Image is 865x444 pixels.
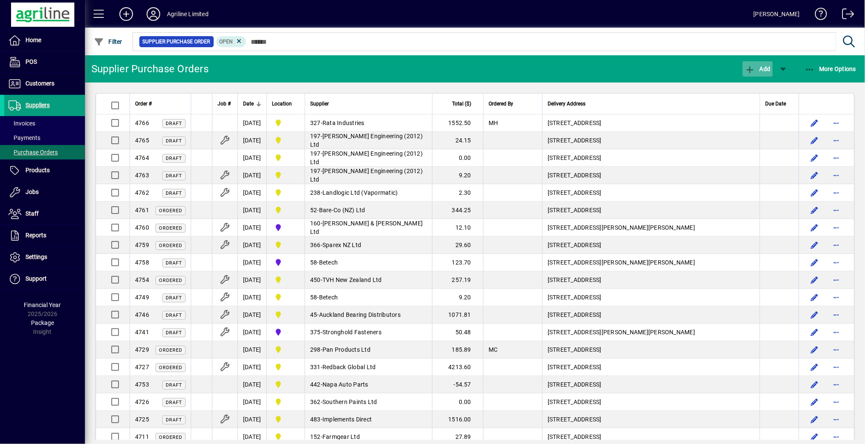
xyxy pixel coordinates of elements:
[489,99,537,108] div: Ordered By
[808,221,821,234] button: Edit
[808,186,821,199] button: Edit
[4,160,85,181] a: Products
[135,120,149,126] span: 4766
[489,346,498,353] span: MC
[808,203,821,217] button: Edit
[830,273,843,287] button: More options
[305,114,432,132] td: -
[166,173,182,179] span: Draft
[830,378,843,391] button: More options
[432,271,483,289] td: 257.19
[4,30,85,51] a: Home
[25,37,41,43] span: Home
[4,225,85,246] a: Reports
[216,36,246,47] mat-chip: Completion Status: Open
[754,7,800,21] div: [PERSON_NAME]
[237,341,266,359] td: [DATE]
[548,99,585,108] span: Delivery Address
[310,294,317,301] span: 58
[542,149,760,167] td: [STREET_ADDRESS]
[135,329,149,336] span: 4741
[272,99,292,108] span: Location
[438,99,479,108] div: Total ($)
[25,58,37,65] span: POS
[542,393,760,411] td: [STREET_ADDRESS]
[272,310,300,320] span: Dargaville
[24,302,61,308] span: Financial Year
[808,2,827,29] a: Knowledge Base
[91,62,209,76] div: Supplier Purchase Orders
[272,327,300,337] span: Gore
[322,189,398,196] span: Landlogic Ltd (Vapormatic)
[4,247,85,268] a: Settings
[272,379,300,390] span: Dargaville
[305,359,432,376] td: -
[808,256,821,269] button: Edit
[765,99,794,108] div: Due Date
[310,242,321,248] span: 366
[432,167,483,184] td: 9.20
[808,308,821,322] button: Edit
[830,395,843,409] button: More options
[166,138,182,144] span: Draft
[310,150,423,165] span: [PERSON_NAME] Engineering (2012) Ltd
[432,376,483,393] td: -54.57
[803,61,859,77] button: More Options
[25,210,39,217] span: Staff
[310,99,427,108] div: Supplier
[25,102,50,108] span: Suppliers
[31,319,54,326] span: Package
[135,398,149,405] span: 4726
[432,149,483,167] td: 0.00
[542,411,760,428] td: [STREET_ADDRESS]
[140,6,167,22] button: Profile
[830,168,843,182] button: More options
[159,365,182,370] span: Ordered
[432,324,483,341] td: 50.48
[237,411,266,428] td: [DATE]
[4,203,85,225] a: Staff
[319,311,401,318] span: Auckland Bearing Distributors
[272,362,300,372] span: Dargaville
[237,306,266,324] td: [DATE]
[830,221,843,234] button: More options
[310,133,423,148] span: [PERSON_NAME] Engineering (2012) Ltd
[159,347,182,353] span: Ordered
[305,393,432,411] td: -
[113,6,140,22] button: Add
[272,344,300,355] span: Dargaville
[830,186,843,199] button: More options
[542,289,760,306] td: [STREET_ADDRESS]
[135,207,149,213] span: 4761
[432,219,483,236] td: 12.10
[432,184,483,202] td: 2.30
[542,376,760,393] td: [STREET_ADDRESS]
[272,397,300,407] span: Dargaville
[542,219,760,236] td: [STREET_ADDRESS][PERSON_NAME][PERSON_NAME]
[135,311,149,318] span: 4746
[808,290,821,304] button: Edit
[166,156,182,161] span: Draft
[310,329,321,336] span: 375
[808,343,821,356] button: Edit
[94,38,122,45] span: Filter
[305,341,432,359] td: -
[830,256,843,269] button: More options
[808,151,821,165] button: Edit
[135,276,149,283] span: 4754
[237,254,266,271] td: [DATE]
[322,364,376,370] span: Redback Global Ltd
[135,346,149,353] span: 4729
[432,359,483,376] td: 4213.60
[4,182,85,203] a: Jobs
[432,411,483,428] td: 1516.00
[432,289,483,306] td: 9.20
[310,381,321,388] span: 442
[4,51,85,73] a: POS
[25,275,47,282] span: Support
[305,167,432,184] td: -
[322,381,368,388] span: Napa Auto Parts
[765,99,786,108] span: Due Date
[25,80,54,87] span: Customers
[310,311,317,318] span: 45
